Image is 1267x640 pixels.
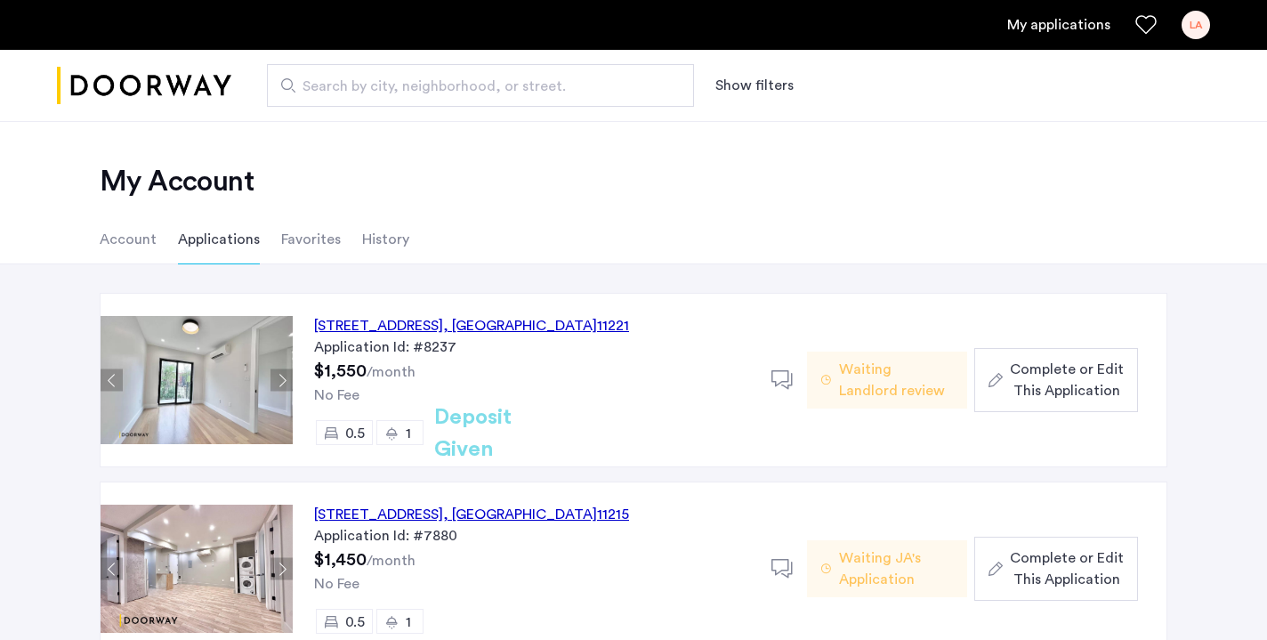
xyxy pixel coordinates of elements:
div: [STREET_ADDRESS] 11221 [314,315,629,336]
li: Favorites [281,215,341,264]
a: My application [1007,14,1110,36]
div: LA [1182,11,1210,39]
img: Apartment photo [101,316,293,444]
span: 1 [406,615,411,629]
span: No Fee [314,577,359,591]
div: [STREET_ADDRESS] 11215 [314,504,629,525]
span: Waiting Landlord review [839,359,953,401]
span: , [GEOGRAPHIC_DATA] [443,507,597,522]
span: No Fee [314,388,359,402]
sub: /month [367,554,416,568]
button: button [974,537,1138,601]
span: Complete or Edit This Application [1010,547,1124,590]
span: Waiting JA's Application [839,547,953,590]
h2: My Account [100,164,1167,199]
button: button [974,348,1138,412]
li: History [362,215,409,264]
span: $1,550 [314,362,367,380]
div: Application Id: #8237 [314,336,750,358]
input: Apartment Search [267,64,694,107]
span: 0.5 [345,426,365,441]
button: Next apartment [270,558,293,580]
span: Search by city, neighborhood, or street. [303,76,644,97]
span: , [GEOGRAPHIC_DATA] [443,319,597,333]
span: 1 [406,426,411,441]
span: Complete or Edit This Application [1010,359,1124,401]
li: Account [100,215,157,264]
img: logo [57,53,231,119]
h2: Deposit Given [434,401,576,466]
button: Show or hide filters [715,75,794,96]
sub: /month [367,365,416,379]
button: Next apartment [270,369,293,392]
li: Applications [178,215,260,264]
span: $1,450 [314,551,367,569]
img: Apartment photo [101,505,293,633]
span: 0.5 [345,615,365,629]
button: Previous apartment [101,558,123,580]
button: Previous apartment [101,369,123,392]
a: Favorites [1135,14,1157,36]
div: Application Id: #7880 [314,525,750,547]
a: Cazamio logo [57,53,231,119]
